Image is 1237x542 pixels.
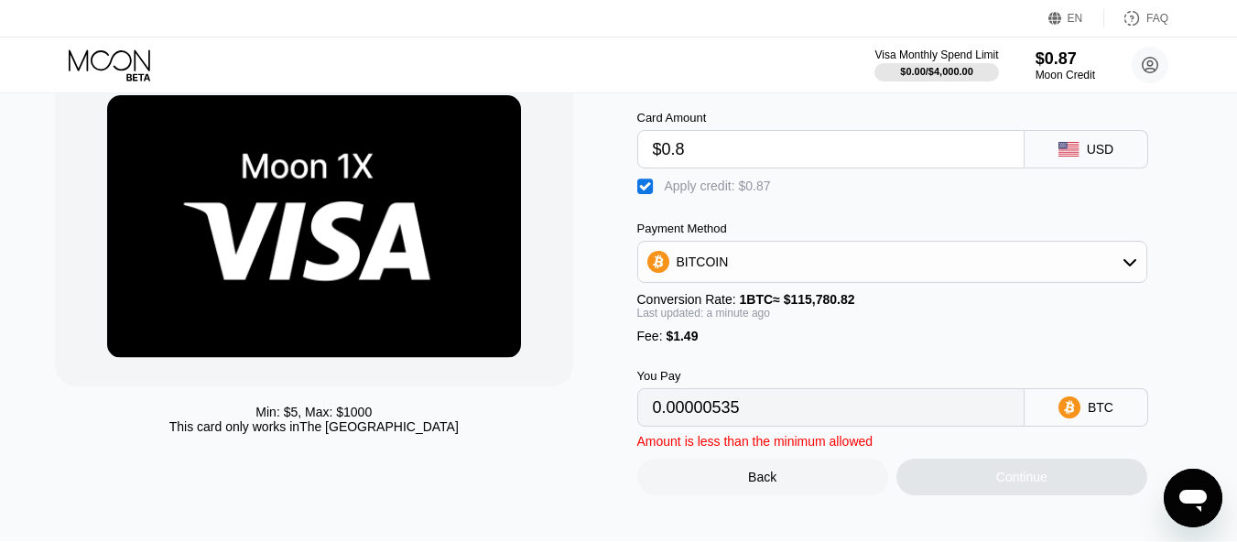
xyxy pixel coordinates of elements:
input: $0.00 [653,131,1009,168]
div: $0.87Moon Credit [1036,49,1095,81]
div: Fee : [637,329,1147,343]
div: Apply credit: $0.87 [665,179,771,193]
div: Payment Method [637,222,1147,235]
div: BITCOIN [677,255,729,269]
div: Min: $ 5 , Max: $ 1000 [255,405,372,419]
div: Back [637,459,888,495]
span: 1 BTC ≈ $115,780.82 [740,292,855,307]
div: Visa Monthly Spend Limit [874,49,998,61]
iframe: Button to launch messaging window [1164,469,1222,527]
div: Conversion Rate: [637,292,1147,307]
div: You Pay [637,369,1025,383]
div: This card only works in The [GEOGRAPHIC_DATA] [169,419,459,434]
div: BITCOIN [638,244,1146,280]
div: Amount is less than the minimum allowed [637,434,873,449]
div: FAQ [1104,9,1168,27]
div: USD [1087,142,1114,157]
div: Visa Monthly Spend Limit$0.00/$4,000.00 [874,49,998,81]
div: BTC [1088,400,1113,415]
div: Back [748,470,776,484]
div: Last updated: a minute ago [637,307,1147,320]
div: $0.87 [1036,49,1095,69]
span: $1.49 [666,329,698,343]
div: EN [1068,12,1083,25]
div: Card Amount [637,111,1025,125]
div: FAQ [1146,12,1168,25]
div: $0.00 / $4,000.00 [900,66,973,77]
div:  [637,178,656,196]
div: Moon Credit [1036,69,1095,81]
div: EN [1048,9,1104,27]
